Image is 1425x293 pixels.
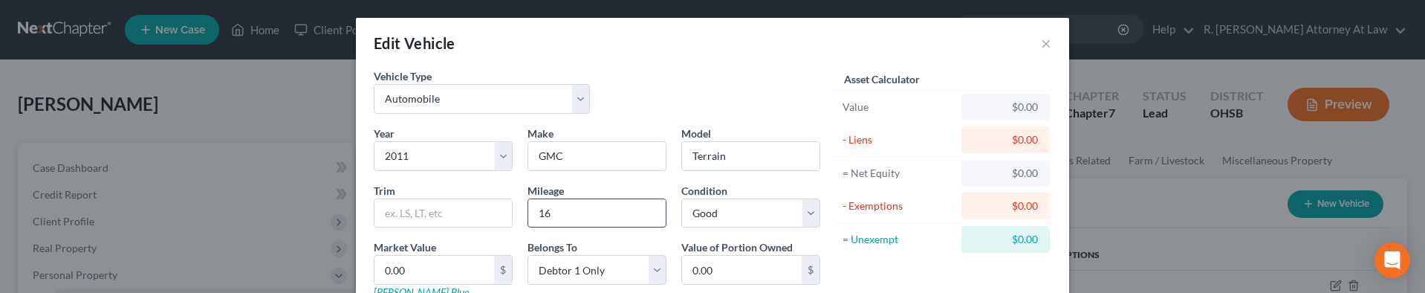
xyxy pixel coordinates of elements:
input: ex. Altima [682,142,819,170]
div: Value [843,100,955,115]
label: Market Value [374,239,436,255]
label: Model [681,126,711,141]
label: Vehicle Type [374,68,432,84]
div: - Exemptions [843,199,955,213]
div: $0.00 [973,232,1038,247]
label: Condition [681,183,727,199]
label: Value of Portion Owned [681,239,793,255]
span: Make [528,127,554,140]
label: Trim [374,183,395,199]
button: × [1041,34,1051,52]
label: Year [374,126,395,141]
span: Belongs To [528,241,577,254]
input: ex. Nissan [528,142,666,170]
input: 0.00 [682,256,802,284]
input: -- [528,199,666,228]
label: Asset Calculator [844,71,920,87]
div: = Net Equity [843,166,955,181]
div: $ [494,256,512,284]
div: $0.00 [973,166,1038,181]
div: $0.00 [973,100,1038,115]
label: Mileage [528,183,564,199]
input: ex. LS, LT, etc [374,199,512,228]
input: 0.00 [374,256,494,284]
div: - Liens [843,132,955,147]
div: $ [802,256,819,284]
div: = Unexempt [843,232,955,247]
div: Open Intercom Messenger [1374,242,1410,278]
div: $0.00 [973,132,1038,147]
div: $0.00 [973,199,1038,213]
div: Edit Vehicle [374,33,455,54]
